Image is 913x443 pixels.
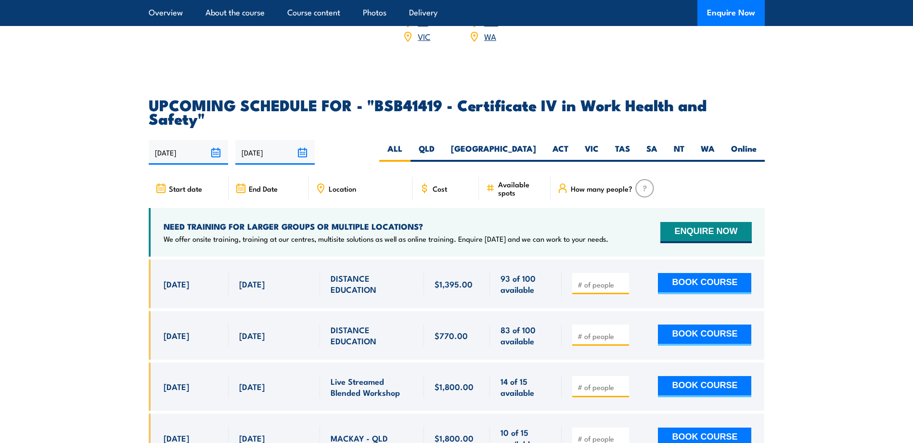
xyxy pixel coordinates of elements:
[693,143,723,162] label: WA
[501,376,551,398] span: 14 of 15 available
[164,234,608,244] p: We offer onsite training, training at our centres, multisite solutions as well as online training...
[577,143,607,162] label: VIC
[239,330,265,341] span: [DATE]
[666,143,693,162] label: NT
[660,222,751,243] button: ENQUIRE NOW
[571,184,632,193] span: How many people?
[501,273,551,295] span: 93 of 100 available
[164,278,189,289] span: [DATE]
[239,381,265,392] span: [DATE]
[331,273,413,295] span: DISTANCE EDUCATION
[484,30,496,42] a: WA
[578,331,626,341] input: # of people
[329,184,356,193] span: Location
[501,324,551,347] span: 83 of 100 available
[498,180,544,196] span: Available spots
[235,140,315,165] input: To date
[658,325,751,346] button: BOOK COURSE
[379,143,411,162] label: ALL
[149,140,228,165] input: From date
[443,143,544,162] label: [GEOGRAPHIC_DATA]
[435,330,468,341] span: $770.00
[435,381,474,392] span: $1,800.00
[433,184,447,193] span: Cost
[239,278,265,289] span: [DATE]
[638,143,666,162] label: SA
[164,381,189,392] span: [DATE]
[331,376,413,398] span: Live Streamed Blended Workshop
[578,382,626,392] input: # of people
[149,98,765,125] h2: UPCOMING SCHEDULE FOR - "BSB41419 - Certificate IV in Work Health and Safety"
[249,184,278,193] span: End Date
[164,221,608,232] h4: NEED TRAINING FOR LARGER GROUPS OR MULTIPLE LOCATIONS?
[658,273,751,294] button: BOOK COURSE
[544,143,577,162] label: ACT
[607,143,638,162] label: TAS
[723,143,765,162] label: Online
[411,143,443,162] label: QLD
[164,330,189,341] span: [DATE]
[169,184,202,193] span: Start date
[658,376,751,397] button: BOOK COURSE
[578,280,626,289] input: # of people
[435,278,473,289] span: $1,395.00
[331,324,413,347] span: DISTANCE EDUCATION
[418,30,430,42] a: VIC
